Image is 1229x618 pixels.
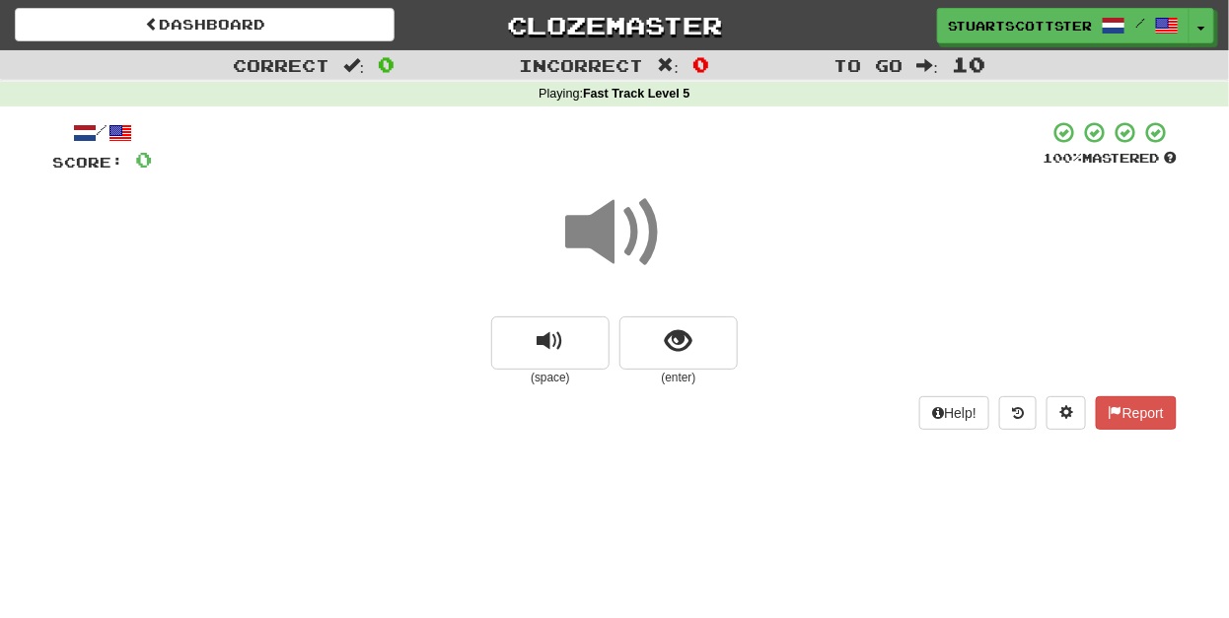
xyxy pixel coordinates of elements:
div: / [52,120,152,145]
span: Score: [52,154,123,171]
span: 100 % [1043,150,1082,166]
div: Mastered [1043,150,1177,168]
span: : [658,57,680,74]
a: Clozemaster [424,8,804,42]
span: 0 [378,52,395,76]
span: stuartscottster [948,17,1092,34]
span: 0 [692,52,709,76]
span: Correct [233,55,329,75]
button: show sentence [619,316,738,370]
span: : [917,57,939,74]
small: (enter) [619,370,738,386]
small: (space) [491,370,610,386]
span: : [343,57,365,74]
span: To go [834,55,904,75]
span: Incorrect [520,55,644,75]
button: replay audio [491,316,610,370]
a: stuartscottster / [937,8,1190,43]
a: Dashboard [15,8,395,41]
button: Help! [919,396,989,430]
button: Round history (alt+y) [999,396,1037,430]
span: / [1135,16,1145,30]
strong: Fast Track Level 5 [583,87,690,101]
span: 10 [952,52,985,76]
button: Report [1096,396,1177,430]
span: 0 [135,147,152,172]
